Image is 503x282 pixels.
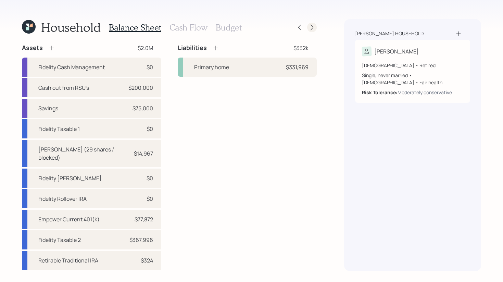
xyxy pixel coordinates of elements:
div: [PERSON_NAME] household [355,30,424,37]
div: $77,872 [135,215,153,223]
h3: Balance Sheet [109,23,161,33]
h4: Assets [22,44,43,52]
h4: Liabilities [178,44,207,52]
div: Fidelity Taxable 1 [38,125,80,133]
div: $332k [293,44,309,52]
div: [DEMOGRAPHIC_DATA] • Retired [362,62,463,69]
div: $367,996 [129,236,153,244]
div: Primary home [194,63,229,71]
div: Fidelity Rollover IRA [38,195,87,203]
h3: Cash Flow [169,23,208,33]
h3: Budget [216,23,242,33]
div: $75,000 [133,104,153,112]
div: [PERSON_NAME] (29 shares / blocked) [38,145,127,162]
div: Fidelity Cash Management [38,63,105,71]
div: $2.0M [138,44,153,52]
div: Moderately conservative [398,89,452,96]
div: Single, never married • [DEMOGRAPHIC_DATA] • Fair health [362,72,463,86]
div: $324 [141,256,153,265]
div: Cash out from RSU's [38,84,89,92]
div: [PERSON_NAME] [374,47,419,56]
div: $331,969 [286,63,309,71]
div: Fidelity [PERSON_NAME] [38,174,102,182]
div: Retirable Traditional IRA [38,256,98,265]
div: $0 [147,63,153,71]
b: Risk Tolerance: [362,89,398,96]
div: $0 [147,125,153,133]
div: Savings [38,104,58,112]
div: $200,000 [128,84,153,92]
div: Empower Current 401(k) [38,215,100,223]
div: $14,967 [134,149,153,158]
div: Fidelity Taxable 2 [38,236,81,244]
div: $0 [147,174,153,182]
h1: Household [41,20,101,35]
div: $0 [147,195,153,203]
